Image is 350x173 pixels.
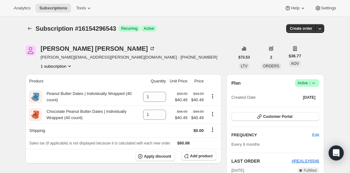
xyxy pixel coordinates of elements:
[303,95,315,100] span: [DATE]
[72,4,96,13] button: Tools
[41,63,73,69] button: Product actions
[321,6,336,11] span: Settings
[231,142,260,147] span: Every 8 months
[191,97,204,103] span: $40.49
[175,115,187,121] span: $40.49
[309,81,310,86] span: |
[10,4,34,13] button: Analytics
[208,111,218,118] button: Product actions
[292,159,319,163] a: #REALSY6546
[168,74,189,88] th: Unit Price
[286,24,316,33] button: Create order
[41,54,217,60] span: [PERSON_NAME][EMAIL_ADDRESS][PERSON_NAME][DOMAIN_NAME] · [PHONE_NUMBER]
[292,158,319,164] button: #REALSY6546
[238,55,250,60] span: $73.53
[263,64,279,68] span: ORDERS
[181,152,216,160] button: Add product
[312,132,319,138] span: Edit
[231,94,256,101] span: Created Date
[36,25,116,32] span: Subscription #16154296543
[177,141,190,145] span: $80.98
[308,130,323,140] button: Edit
[291,61,299,66] span: AOV
[135,152,175,161] button: Apply discount
[25,74,141,88] th: Product
[177,92,187,96] small: $44.99
[191,115,204,121] span: $40.49
[144,154,171,159] span: Apply discount
[42,108,139,121] div: Chocolate Peanut Butter Dates | Individually Wrapped (40 count)
[299,93,319,102] button: [DATE]
[14,6,31,11] span: Analytics
[290,26,312,31] span: Create order
[266,53,276,62] button: 2
[231,80,241,86] h2: Plan
[193,92,204,96] small: $44.99
[29,141,171,145] span: Sales tax (if applicable) is not displayed because it is calculated with each new order.
[241,64,247,68] span: LTV
[144,26,154,31] span: Active
[177,110,187,113] small: $44.99
[141,74,168,88] th: Quantity
[231,112,319,121] button: Customer Portal
[297,80,317,86] span: Active
[231,158,292,164] h2: LAST ORDER
[304,168,317,173] span: Fulfilled
[36,4,71,13] button: Subscriptions
[76,6,86,11] span: Tools
[175,97,187,103] span: $40.49
[29,91,42,103] img: product img
[291,6,299,11] span: Help
[289,53,301,59] span: $36.77
[189,74,206,88] th: Price
[29,108,42,121] img: product img
[208,93,218,100] button: Product actions
[329,145,344,160] div: Open Intercom Messenger
[41,45,155,52] div: [PERSON_NAME] [PERSON_NAME]
[270,55,272,60] span: 2
[25,123,141,137] th: Shipping
[42,91,139,103] div: Peanut Butter Dates | Individually Wrapped (40 count)
[25,24,34,33] button: Subscriptions
[39,6,67,11] span: Subscriptions
[231,132,312,138] h2: FREQUENCY
[121,26,137,31] span: Recurring
[281,4,309,13] button: Help
[25,45,36,55] span: Kristi Osborn
[263,114,292,119] span: Customer Portal
[190,154,212,159] span: Add product
[311,4,340,13] button: Settings
[235,53,254,62] button: $73.53
[193,128,204,133] span: $0.00
[193,110,204,113] small: $44.99
[208,126,218,133] button: Shipping actions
